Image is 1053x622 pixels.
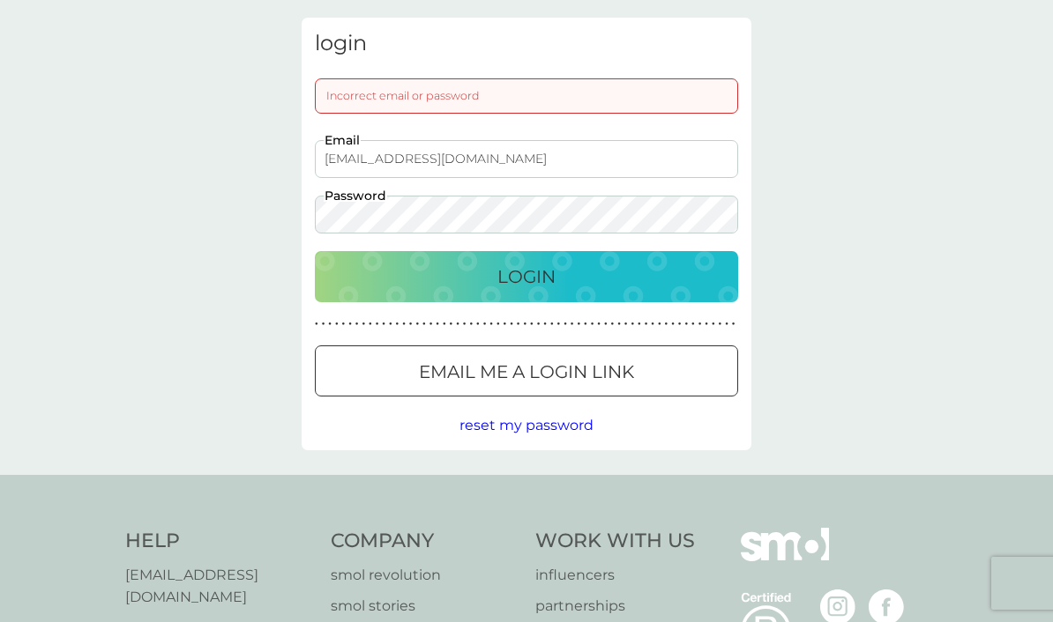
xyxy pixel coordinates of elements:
[322,320,325,329] p: ●
[315,251,738,302] button: Login
[523,320,526,329] p: ●
[489,320,493,329] p: ●
[719,320,722,329] p: ●
[331,528,519,555] h4: Company
[504,320,507,329] p: ●
[651,320,654,329] p: ●
[597,320,601,329] p: ●
[125,564,313,609] a: [EMAIL_ADDRESS][DOMAIN_NAME]
[409,320,413,329] p: ●
[331,595,519,618] a: smol stories
[517,320,520,329] p: ●
[125,528,313,555] h4: Help
[638,320,641,329] p: ●
[389,320,392,329] p: ●
[335,320,339,329] p: ●
[402,320,406,329] p: ●
[436,320,439,329] p: ●
[611,320,615,329] p: ●
[535,528,695,555] h4: Work With Us
[469,320,473,329] p: ●
[422,320,426,329] p: ●
[665,320,668,329] p: ●
[535,564,695,587] a: influencers
[429,320,433,329] p: ●
[537,320,541,329] p: ●
[382,320,385,329] p: ●
[705,320,708,329] p: ●
[419,358,634,386] p: Email me a login link
[530,320,534,329] p: ●
[604,320,608,329] p: ●
[591,320,594,329] p: ●
[497,263,556,291] p: Login
[459,417,594,433] span: reset my password
[315,345,738,396] button: Email me a login link
[631,320,634,329] p: ●
[535,595,695,618] a: partnerships
[645,320,648,329] p: ●
[671,320,675,329] p: ●
[396,320,400,329] p: ●
[741,528,829,588] img: smol
[415,320,419,329] p: ●
[543,320,547,329] p: ●
[476,320,480,329] p: ●
[328,320,332,329] p: ●
[617,320,621,329] p: ●
[732,320,736,329] p: ●
[463,320,467,329] p: ●
[557,320,561,329] p: ●
[624,320,628,329] p: ●
[376,320,379,329] p: ●
[658,320,661,329] p: ●
[564,320,567,329] p: ●
[698,320,702,329] p: ●
[497,320,500,329] p: ●
[362,320,365,329] p: ●
[342,320,346,329] p: ●
[459,414,594,437] button: reset my password
[369,320,372,329] p: ●
[571,320,574,329] p: ●
[315,78,738,114] div: Incorrect email or password
[315,320,318,329] p: ●
[725,320,728,329] p: ●
[450,320,453,329] p: ●
[684,320,688,329] p: ●
[510,320,513,329] p: ●
[456,320,459,329] p: ●
[348,320,352,329] p: ●
[584,320,587,329] p: ●
[550,320,554,329] p: ●
[691,320,695,329] p: ●
[355,320,359,329] p: ●
[315,31,738,56] h3: login
[331,564,519,587] a: smol revolution
[577,320,580,329] p: ●
[443,320,446,329] p: ●
[678,320,682,329] p: ●
[712,320,715,329] p: ●
[483,320,487,329] p: ●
